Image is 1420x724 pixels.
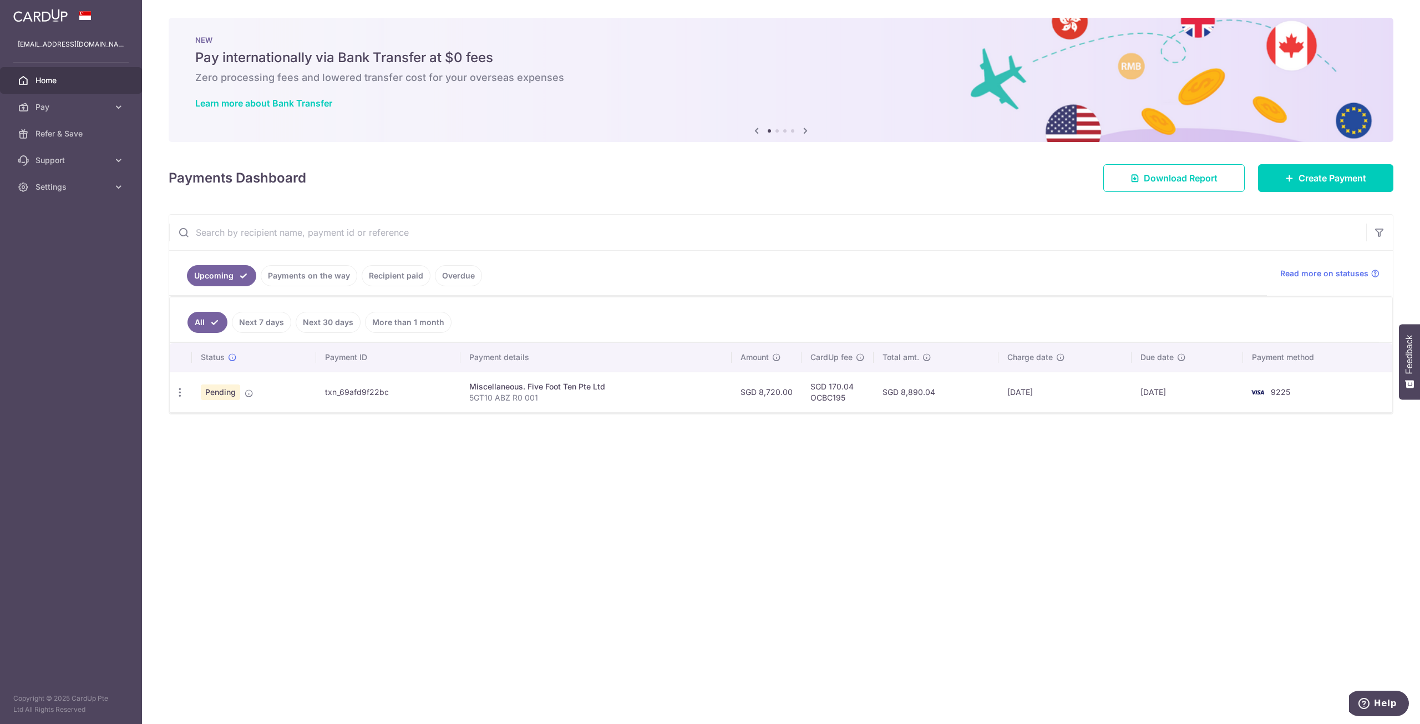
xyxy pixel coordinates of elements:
[1246,386,1269,399] img: Bank Card
[1299,171,1366,185] span: Create Payment
[169,168,306,188] h4: Payments Dashboard
[169,18,1393,142] img: Bank transfer banner
[1280,268,1380,279] a: Read more on statuses
[365,312,452,333] a: More than 1 month
[18,39,124,50] p: [EMAIL_ADDRESS][DOMAIN_NAME]
[1271,387,1290,397] span: 9225
[460,343,732,372] th: Payment details
[316,343,460,372] th: Payment ID
[732,372,802,412] td: SGD 8,720.00
[741,352,769,363] span: Amount
[187,312,227,333] a: All
[802,372,874,412] td: SGD 170.04 OCBC195
[261,265,357,286] a: Payments on the way
[201,384,240,400] span: Pending
[1349,691,1409,718] iframe: Opens a widget where you can find more information
[435,265,482,286] a: Overdue
[362,265,430,286] a: Recipient paid
[195,49,1367,67] h5: Pay internationally via Bank Transfer at $0 fees
[1007,352,1053,363] span: Charge date
[469,381,723,392] div: Miscellaneous. Five Foot Ten Pte Ltd
[1103,164,1245,192] a: Download Report
[810,352,853,363] span: CardUp fee
[1243,343,1392,372] th: Payment method
[13,9,68,22] img: CardUp
[296,312,361,333] a: Next 30 days
[195,98,332,109] a: Learn more about Bank Transfer
[883,352,919,363] span: Total amt.
[1280,268,1368,279] span: Read more on statuses
[35,181,109,193] span: Settings
[1140,352,1174,363] span: Due date
[35,102,109,113] span: Pay
[232,312,291,333] a: Next 7 days
[998,372,1132,412] td: [DATE]
[35,128,109,139] span: Refer & Save
[1144,171,1218,185] span: Download Report
[195,71,1367,84] h6: Zero processing fees and lowered transfer cost for your overseas expenses
[201,352,225,363] span: Status
[316,372,460,412] td: txn_69afd9f22bc
[187,265,256,286] a: Upcoming
[1404,335,1414,374] span: Feedback
[169,215,1366,250] input: Search by recipient name, payment id or reference
[195,36,1367,44] p: NEW
[35,155,109,166] span: Support
[1399,324,1420,399] button: Feedback - Show survey
[874,372,998,412] td: SGD 8,890.04
[1258,164,1393,192] a: Create Payment
[35,75,109,86] span: Home
[469,392,723,403] p: 5GT10 ABZ R0 001
[1132,372,1243,412] td: [DATE]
